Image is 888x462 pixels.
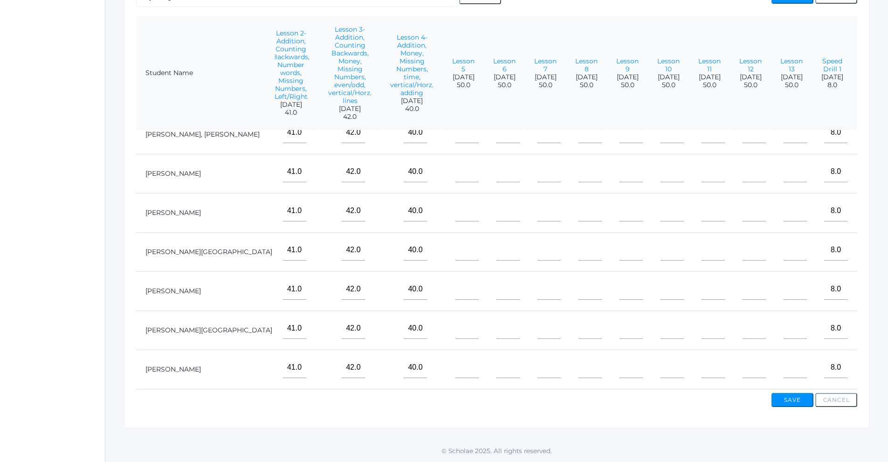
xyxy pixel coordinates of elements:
button: Cancel [815,393,857,407]
span: 50.0 [698,81,721,89]
span: [DATE] [272,101,310,109]
a: Lesson 13 [780,57,803,73]
a: Lesson 7 [534,57,557,73]
span: 50.0 [616,81,639,89]
span: 8.0 [821,81,843,89]
a: [PERSON_NAME] [145,365,201,373]
a: Lesson 2- Addition, Counting Backwards, Number words, Missing Numbers, Left/Right [272,29,310,101]
span: [DATE] [493,73,516,81]
a: [PERSON_NAME], [PERSON_NAME] [145,130,260,138]
a: [PERSON_NAME][GEOGRAPHIC_DATA] [145,326,272,334]
span: 42.0 [328,113,372,121]
a: Lesson 8 [575,57,598,73]
a: Lesson 5 [452,57,475,73]
a: [PERSON_NAME] [145,287,201,295]
span: 50.0 [657,81,680,89]
span: [DATE] [534,73,557,81]
span: 50.0 [534,81,557,89]
span: [DATE] [657,73,680,81]
a: Lesson 9 [616,57,639,73]
span: 41.0 [272,109,310,117]
span: 40.0 [390,105,434,113]
a: Lesson 11 [698,57,721,73]
span: [DATE] [452,73,475,81]
a: [PERSON_NAME] [145,169,201,178]
span: 50.0 [575,81,598,89]
th: Student Name [136,16,275,131]
span: [DATE] [780,73,803,81]
a: Lesson 4- Addition, Money, Missing Numbers, time, vertical/Horz. adding [390,33,434,97]
span: 50.0 [493,81,516,89]
p: © Scholae 2025. All rights reserved. [105,446,888,455]
span: [DATE] [390,97,434,105]
span: 50.0 [780,81,803,89]
span: [DATE] [821,73,843,81]
span: 50.0 [739,81,762,89]
a: Lesson 3- Addition, Counting Backwards, Money, Missing Numbers, even/odd, vertical/Horz. lines [328,25,372,105]
span: [DATE] [616,73,639,81]
a: [PERSON_NAME][GEOGRAPHIC_DATA] [145,248,272,256]
span: [DATE] [739,73,762,81]
span: [DATE] [328,105,372,113]
span: [DATE] [698,73,721,81]
a: Lesson 12 [739,57,762,73]
a: Speed Drill 1 [822,57,842,73]
span: [DATE] [575,73,598,81]
button: Save [771,393,813,407]
a: [PERSON_NAME] [145,208,201,217]
a: Lesson 6 [493,57,516,73]
a: Lesson 10 [657,57,680,73]
span: 50.0 [452,81,475,89]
